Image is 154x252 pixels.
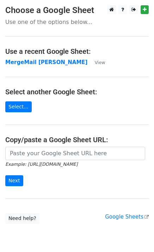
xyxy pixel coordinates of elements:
[5,88,149,96] h4: Select another Google Sheet:
[5,162,78,167] small: Example: [URL][DOMAIN_NAME]
[5,136,149,144] h4: Copy/paste a Google Sheet URL:
[87,59,105,65] a: View
[5,47,149,56] h4: Use a recent Google Sheet:
[5,101,32,112] a: Select...
[5,175,23,186] input: Next
[94,60,105,65] small: View
[5,18,149,26] p: Use one of the options below...
[5,147,145,160] input: Paste your Google Sheet URL here
[5,213,39,224] a: Need help?
[5,59,87,65] a: MergeMail [PERSON_NAME]
[105,214,149,220] a: Google Sheets
[5,5,149,15] h3: Choose a Google Sheet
